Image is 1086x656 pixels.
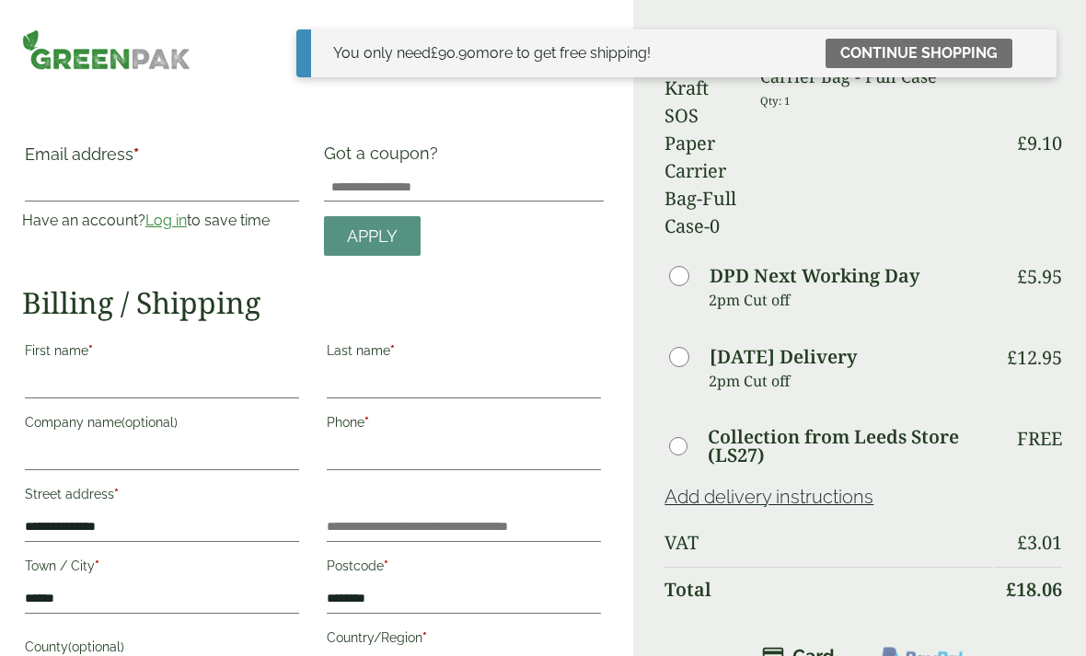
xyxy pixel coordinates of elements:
span: (optional) [121,415,178,430]
span: £ [1017,530,1027,555]
span: (optional) [68,639,124,654]
bdi: 5.95 [1017,264,1062,289]
span: £ [1007,345,1017,370]
p: 2pm Cut off [709,286,993,314]
label: [DATE] Delivery [710,348,857,366]
abbr: required [114,487,119,501]
p: Free [1017,428,1062,450]
label: Last name [327,338,601,369]
img: Small Kraft SOS Paper Carrier Bag-Full Case-0 [664,47,738,240]
abbr: required [95,558,99,573]
p: 2pm Cut off [709,367,993,395]
label: First name [25,338,299,369]
span: Apply [347,226,398,247]
a: Continue shopping [826,39,1012,68]
label: Got a coupon? [324,144,445,172]
div: You only need more to get free shipping! [333,42,651,64]
span: 90.90 [431,44,476,62]
abbr: required [133,144,139,164]
label: Town / City [25,553,299,584]
label: Phone [327,409,601,441]
label: Postcode [327,553,601,584]
bdi: 18.06 [1006,577,1062,602]
label: DPD Next Working Day [710,267,919,285]
a: Add delivery instructions [664,486,873,508]
a: Apply [324,216,421,256]
span: £ [1017,264,1027,289]
label: Street address [25,481,299,512]
abbr: required [88,343,93,358]
small: Qty: 1 [760,94,791,108]
label: Collection from Leeds Store (LS27) [708,428,993,465]
label: Company name [25,409,299,441]
label: Country/Region [327,625,601,656]
th: VAT [664,521,993,565]
span: £ [1006,577,1016,602]
a: Log in [145,212,187,229]
span: £ [1017,131,1027,155]
abbr: required [390,343,395,358]
bdi: 9.10 [1017,131,1062,155]
img: GreenPak Supplies [22,29,191,70]
label: Email address [25,146,299,172]
span: £ [431,44,438,62]
abbr: required [364,415,369,430]
p: Have an account? to save time [22,210,302,232]
th: Total [664,567,993,612]
bdi: 3.01 [1017,530,1062,555]
abbr: required [422,630,427,645]
h2: Billing / Shipping [22,285,604,320]
abbr: required [384,558,388,573]
bdi: 12.95 [1007,345,1062,370]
